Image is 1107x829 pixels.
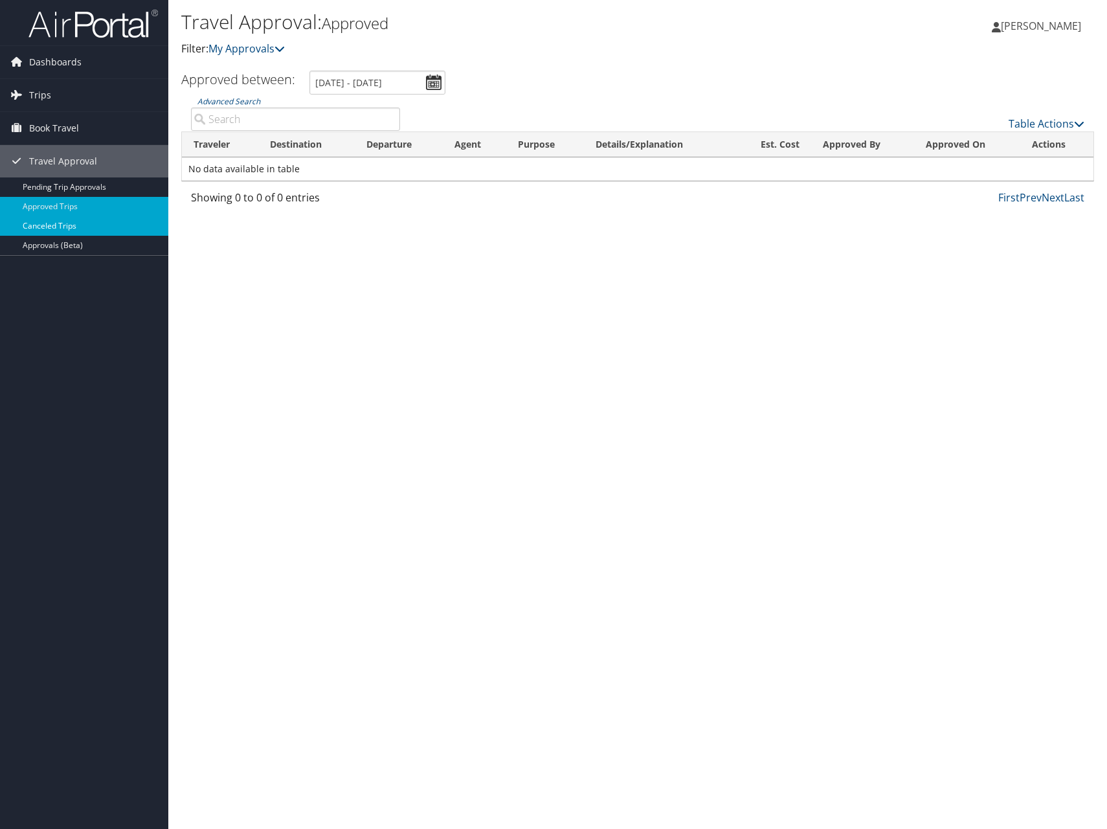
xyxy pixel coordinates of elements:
[29,112,79,144] span: Book Travel
[914,132,1020,157] th: Approved On: activate to sort column ascending
[182,132,258,157] th: Traveler: activate to sort column ascending
[739,132,811,157] th: Est. Cost: activate to sort column ascending
[992,6,1094,45] a: [PERSON_NAME]
[258,132,355,157] th: Destination: activate to sort column ascending
[309,71,445,95] input: [DATE] - [DATE]
[1001,19,1081,33] span: [PERSON_NAME]
[182,157,1093,181] td: No data available in table
[1009,117,1084,131] a: Table Actions
[1020,190,1042,205] a: Prev
[506,132,583,157] th: Purpose
[191,190,400,212] div: Showing 0 to 0 of 0 entries
[191,108,400,131] input: Advanced Search
[197,96,260,107] a: Advanced Search
[998,190,1020,205] a: First
[1020,132,1093,157] th: Actions
[28,8,158,39] img: airportal-logo.png
[1042,190,1064,205] a: Next
[29,79,51,111] span: Trips
[181,71,295,88] h3: Approved between:
[443,132,507,157] th: Agent
[1064,190,1084,205] a: Last
[208,41,285,56] a: My Approvals
[355,132,443,157] th: Departure: activate to sort column ascending
[181,8,790,36] h1: Travel Approval:
[29,145,97,177] span: Travel Approval
[322,12,388,34] small: Approved
[29,46,82,78] span: Dashboards
[584,132,739,157] th: Details/Explanation
[181,41,790,58] p: Filter:
[811,132,914,157] th: Approved By: activate to sort column ascending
